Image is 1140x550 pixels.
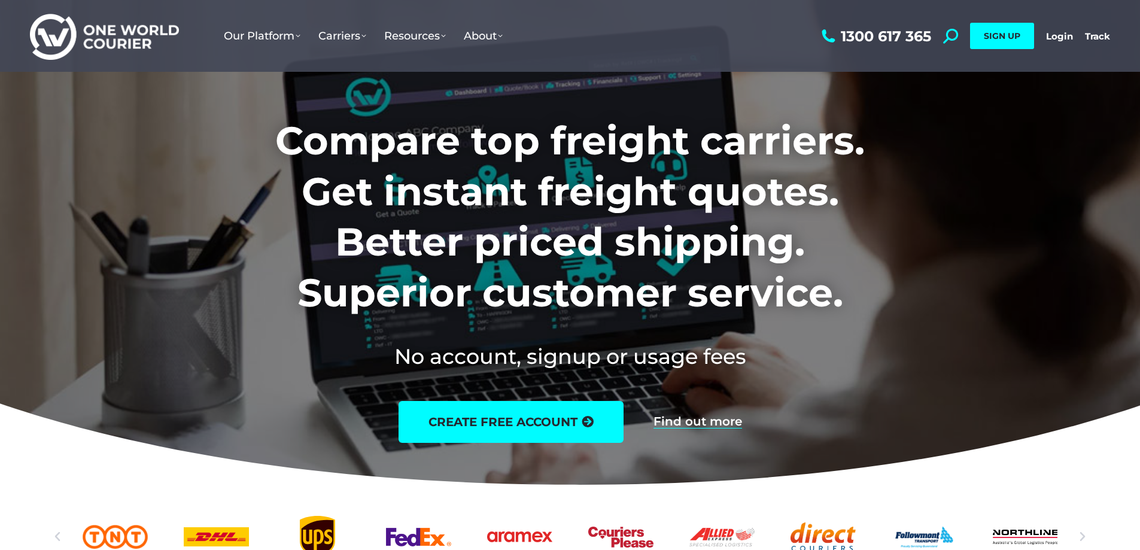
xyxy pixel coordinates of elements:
a: Carriers [309,17,375,54]
h2: No account, signup or usage fees [196,342,944,371]
span: Our Platform [224,29,300,42]
a: About [455,17,512,54]
h1: Compare top freight carriers. Get instant freight quotes. Better priced shipping. Superior custom... [196,116,944,318]
span: About [464,29,503,42]
span: Carriers [318,29,366,42]
span: Resources [384,29,446,42]
a: Login [1046,31,1073,42]
span: SIGN UP [984,31,1020,41]
a: 1300 617 365 [819,29,931,44]
img: One World Courier [30,12,179,60]
a: SIGN UP [970,23,1034,49]
a: Track [1085,31,1110,42]
a: Find out more [653,415,742,429]
a: Resources [375,17,455,54]
a: create free account [399,401,624,443]
a: Our Platform [215,17,309,54]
